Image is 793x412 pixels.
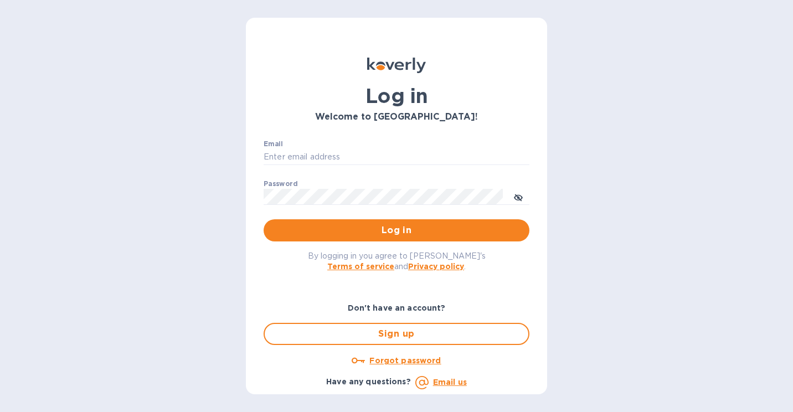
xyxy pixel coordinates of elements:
[326,377,411,386] b: Have any questions?
[369,356,441,365] u: Forgot password
[433,378,467,387] a: Email us
[264,323,529,345] button: Sign up
[348,303,446,312] b: Don't have an account?
[264,84,529,107] h1: Log in
[408,262,464,271] a: Privacy policy
[264,181,297,187] label: Password
[507,186,529,208] button: toggle password visibility
[274,327,519,341] span: Sign up
[367,58,426,73] img: Koverly
[264,141,283,147] label: Email
[272,224,521,237] span: Log in
[264,149,529,166] input: Enter email address
[327,262,394,271] a: Terms of service
[308,251,486,271] span: By logging in you agree to [PERSON_NAME]'s and .
[264,112,529,122] h3: Welcome to [GEOGRAPHIC_DATA]!
[264,219,529,241] button: Log in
